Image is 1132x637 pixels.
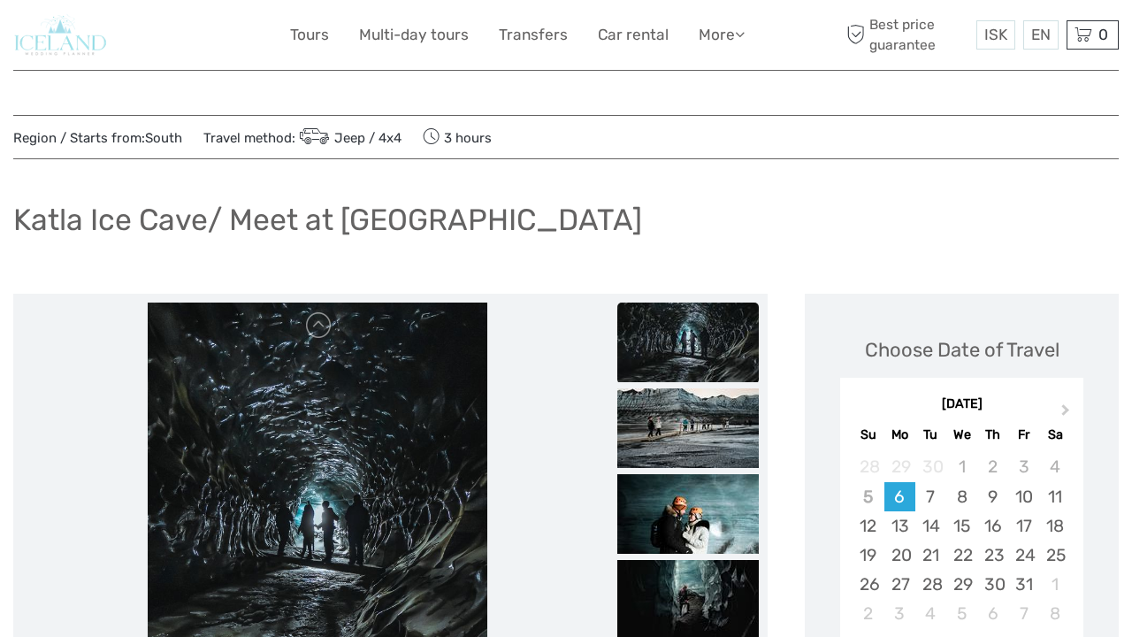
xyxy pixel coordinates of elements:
[853,541,883,570] div: Choose Sunday, October 19th, 2025
[946,452,977,481] div: Not available Wednesday, October 1st, 2025
[884,482,915,511] div: Choose Monday, October 6th, 2025
[915,599,946,628] div: Choose Tuesday, November 4th, 2025
[915,482,946,511] div: Choose Tuesday, October 7th, 2025
[915,541,946,570] div: Choose Tuesday, October 21st, 2025
[1008,511,1039,541] div: Choose Friday, October 17th, 2025
[977,511,1008,541] div: Choose Thursday, October 16th, 2025
[946,482,977,511] div: Choose Wednesday, October 8th, 2025
[884,423,915,447] div: Mo
[840,395,1083,414] div: [DATE]
[884,541,915,570] div: Choose Monday, October 20th, 2025
[977,570,1008,599] div: Choose Thursday, October 30th, 2025
[865,336,1059,364] div: Choose Date of Travel
[1053,400,1082,428] button: Next Month
[423,125,492,150] span: 3 hours
[946,570,977,599] div: Choose Wednesday, October 29th, 2025
[977,541,1008,570] div: Choose Thursday, October 23rd, 2025
[853,511,883,541] div: Choose Sunday, October 12th, 2025
[359,22,469,48] a: Multi-day tours
[915,452,946,481] div: Not available Tuesday, September 30th, 2025
[977,452,1008,481] div: Not available Thursday, October 2nd, 2025
[617,388,759,468] img: a0569783e24f4bb3a0fd0b26df7918ba_slider_thumbnail.jpeg
[1039,511,1070,541] div: Choose Saturday, October 18th, 2025
[843,15,973,54] span: Best price guarantee
[1039,541,1070,570] div: Choose Saturday, October 25th, 2025
[946,599,977,628] div: Choose Wednesday, November 5th, 2025
[598,22,669,48] a: Car rental
[853,482,883,511] div: Not available Sunday, October 5th, 2025
[290,22,329,48] a: Tours
[1008,599,1039,628] div: Choose Friday, November 7th, 2025
[884,599,915,628] div: Choose Monday, November 3rd, 2025
[617,474,759,554] img: 1701eb739a954a41aa28fb0ec28ba944_slider_thumbnail.jpeg
[617,303,759,382] img: 4835e307fe8f4e10ae62882a7bbe5647_slider_thumbnail.jpeg
[1008,482,1039,511] div: Choose Friday, October 10th, 2025
[13,202,642,238] h1: Katla Ice Cave/ Meet at [GEOGRAPHIC_DATA]
[295,130,402,146] a: Jeep / 4x4
[915,570,946,599] div: Choose Tuesday, October 28th, 2025
[499,22,568,48] a: Transfers
[946,511,977,541] div: Choose Wednesday, October 15th, 2025
[1008,423,1039,447] div: Fr
[1039,570,1070,599] div: Choose Saturday, November 1st, 2025
[977,423,1008,447] div: Th
[884,570,915,599] div: Choose Monday, October 27th, 2025
[946,423,977,447] div: We
[13,13,108,57] img: 2362-2f0fa529-5c93-48b9-89a5-b99456a5f1b5_logo_small.jpg
[1008,452,1039,481] div: Not available Friday, October 3rd, 2025
[977,482,1008,511] div: Choose Thursday, October 9th, 2025
[853,423,883,447] div: Su
[699,22,745,48] a: More
[884,511,915,541] div: Choose Monday, October 13th, 2025
[946,541,977,570] div: Choose Wednesday, October 22nd, 2025
[845,452,1077,628] div: month 2025-10
[1039,452,1070,481] div: Not available Saturday, October 4th, 2025
[203,125,402,150] span: Travel method:
[1039,599,1070,628] div: Choose Saturday, November 8th, 2025
[915,423,946,447] div: Tu
[984,26,1007,43] span: ISK
[853,570,883,599] div: Choose Sunday, October 26th, 2025
[884,452,915,481] div: Not available Monday, September 29th, 2025
[853,452,883,481] div: Not available Sunday, September 28th, 2025
[1039,423,1070,447] div: Sa
[1039,482,1070,511] div: Choose Saturday, October 11th, 2025
[853,599,883,628] div: Choose Sunday, November 2nd, 2025
[1008,541,1039,570] div: Choose Friday, October 24th, 2025
[1023,20,1059,50] div: EN
[145,130,182,146] a: South
[1008,570,1039,599] div: Choose Friday, October 31st, 2025
[915,511,946,541] div: Choose Tuesday, October 14th, 2025
[1096,26,1111,43] span: 0
[13,129,182,148] span: Region / Starts from:
[977,599,1008,628] div: Choose Thursday, November 6th, 2025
